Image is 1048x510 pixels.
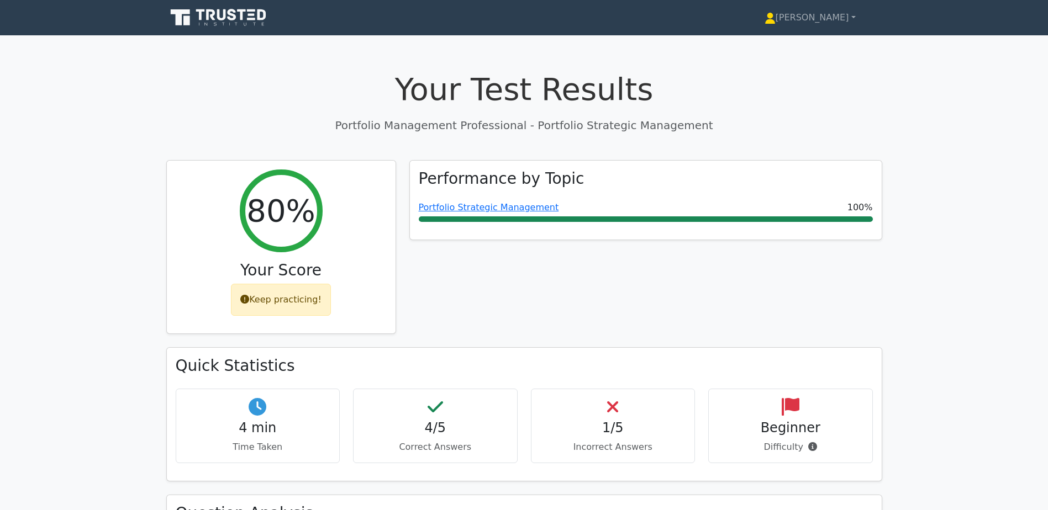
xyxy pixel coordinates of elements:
h2: 80% [246,192,315,229]
h3: Performance by Topic [419,169,584,188]
h4: 1/5 [540,420,686,436]
p: Time Taken [185,440,331,454]
a: [PERSON_NAME] [738,7,882,29]
h4: 4 min [185,420,331,436]
a: Portfolio Strategic Management [419,202,559,212]
p: Portfolio Management Professional - Portfolio Strategic Management [166,117,882,134]
span: 100% [847,201,873,214]
p: Difficulty [718,440,863,454]
p: Incorrect Answers [540,440,686,454]
h4: 4/5 [362,420,508,436]
p: Correct Answers [362,440,508,454]
h3: Quick Statistics [176,357,873,375]
h3: Your Score [176,261,387,280]
h4: Beginner [718,420,863,436]
h1: Your Test Results [166,71,882,108]
div: Keep practicing! [231,284,331,316]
